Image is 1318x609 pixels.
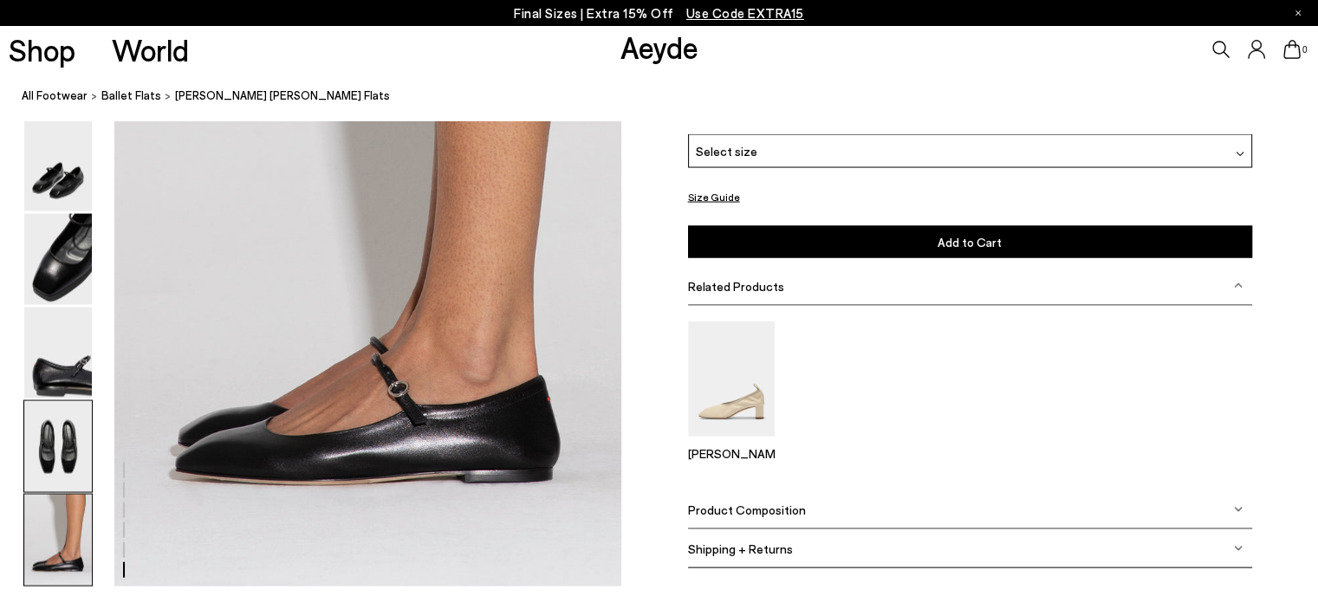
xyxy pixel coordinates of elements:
a: World [112,35,189,65]
img: svg%3E [1236,150,1244,159]
button: Add to Cart [688,226,1252,258]
img: Uma Mary-Jane Flats - Image 4 [24,308,92,398]
span: Add to Cart [938,235,1002,249]
span: Ballet Flats [101,88,161,102]
span: Select size [696,142,757,160]
span: Product Composition [688,502,806,516]
img: Narissa Ruched Pumps [688,321,775,437]
img: svg%3E [1234,282,1243,290]
a: 0 [1283,40,1301,59]
a: Ballet Flats [101,87,161,105]
span: 0 [1301,45,1309,55]
span: [PERSON_NAME] [PERSON_NAME] Flats [175,87,390,105]
img: Uma Mary-Jane Flats - Image 6 [24,495,92,586]
a: Aeyde [620,29,698,65]
nav: breadcrumb [22,73,1318,120]
p: [PERSON_NAME] [688,446,775,461]
a: All Footwear [22,87,88,105]
img: Uma Mary-Jane Flats - Image 5 [24,401,92,492]
p: Final Sizes | Extra 15% Off [514,3,804,24]
a: Shop [9,35,75,65]
img: svg%3E [1234,505,1243,514]
img: svg%3E [1234,544,1243,553]
span: Navigate to /collections/ss25-final-sizes [686,5,804,21]
img: Uma Mary-Jane Flats - Image 3 [24,214,92,305]
span: Related Products [688,279,784,294]
button: Size Guide [688,186,740,208]
span: Shipping + Returns [688,541,793,555]
a: Narissa Ruched Pumps [PERSON_NAME] [688,424,775,461]
img: Uma Mary-Jane Flats - Image 2 [24,120,92,211]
